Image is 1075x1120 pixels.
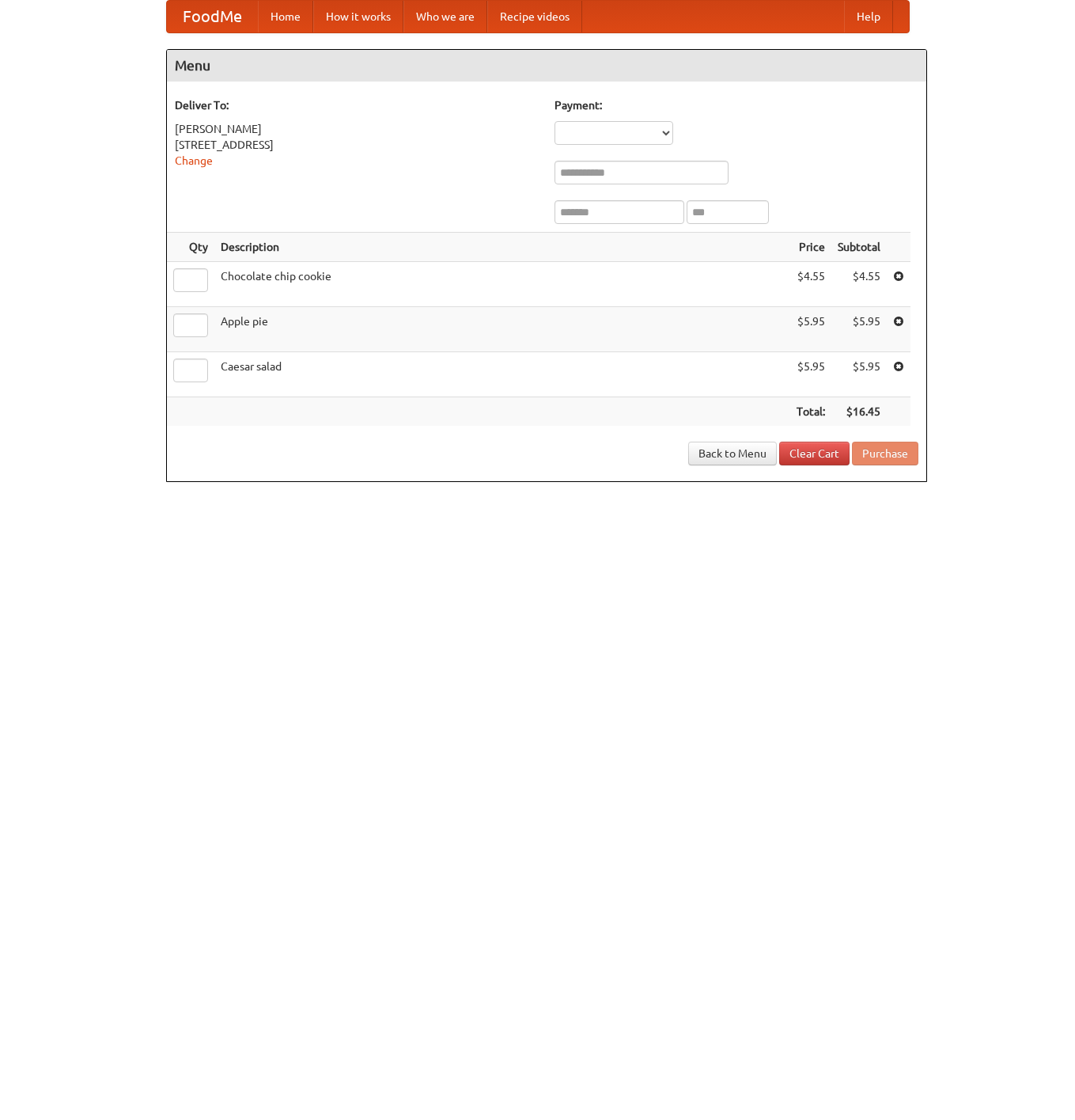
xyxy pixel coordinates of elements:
[167,50,926,82] h4: Menu
[313,1,403,32] a: How it works
[167,1,258,32] a: FoodMe
[790,397,831,427] th: Total:
[214,352,790,397] td: Caesar salad
[779,442,850,465] a: Clear Cart
[214,233,790,262] th: Description
[790,262,831,307] td: $4.55
[214,307,790,352] td: Apple pie
[790,233,831,262] th: Price
[831,307,887,352] td: $5.95
[167,233,214,262] th: Qty
[831,233,887,262] th: Subtotal
[555,97,918,113] h5: Payment:
[831,397,887,427] th: $16.45
[688,442,777,465] a: Back to Menu
[175,121,539,137] div: [PERSON_NAME]
[790,352,831,397] td: $5.95
[403,1,487,32] a: Who we are
[175,154,213,167] a: Change
[790,307,831,352] td: $5.95
[214,262,790,307] td: Chocolate chip cookie
[175,137,539,153] div: [STREET_ADDRESS]
[175,97,539,113] h5: Deliver To:
[831,352,887,397] td: $5.95
[831,262,887,307] td: $4.55
[852,442,918,465] button: Purchase
[258,1,313,32] a: Home
[844,1,893,32] a: Help
[487,1,582,32] a: Recipe videos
